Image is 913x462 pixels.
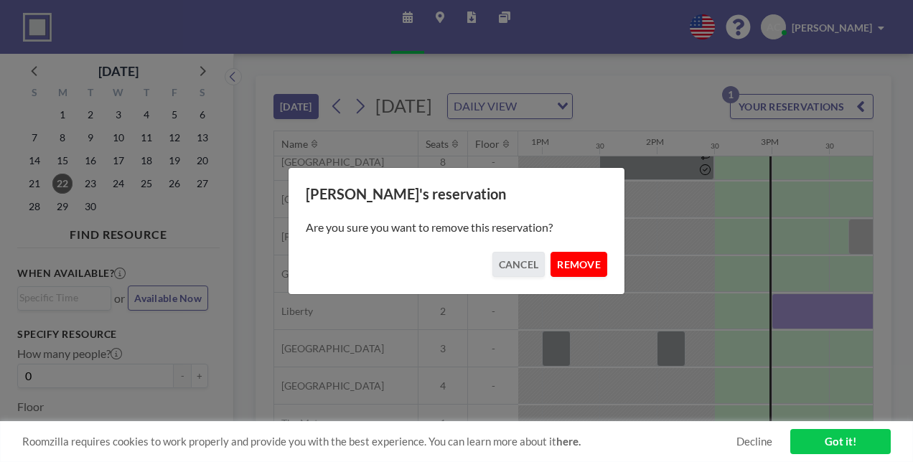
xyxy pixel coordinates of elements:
button: CANCEL [492,252,546,277]
a: Got it! [790,429,891,454]
a: Decline [736,435,772,448]
p: Are you sure you want to remove this reservation? [306,220,607,235]
button: REMOVE [551,252,607,277]
a: here. [556,435,581,448]
h3: [PERSON_NAME]'s reservation [306,185,607,203]
span: Roomzilla requires cookies to work properly and provide you with the best experience. You can lea... [22,435,736,448]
